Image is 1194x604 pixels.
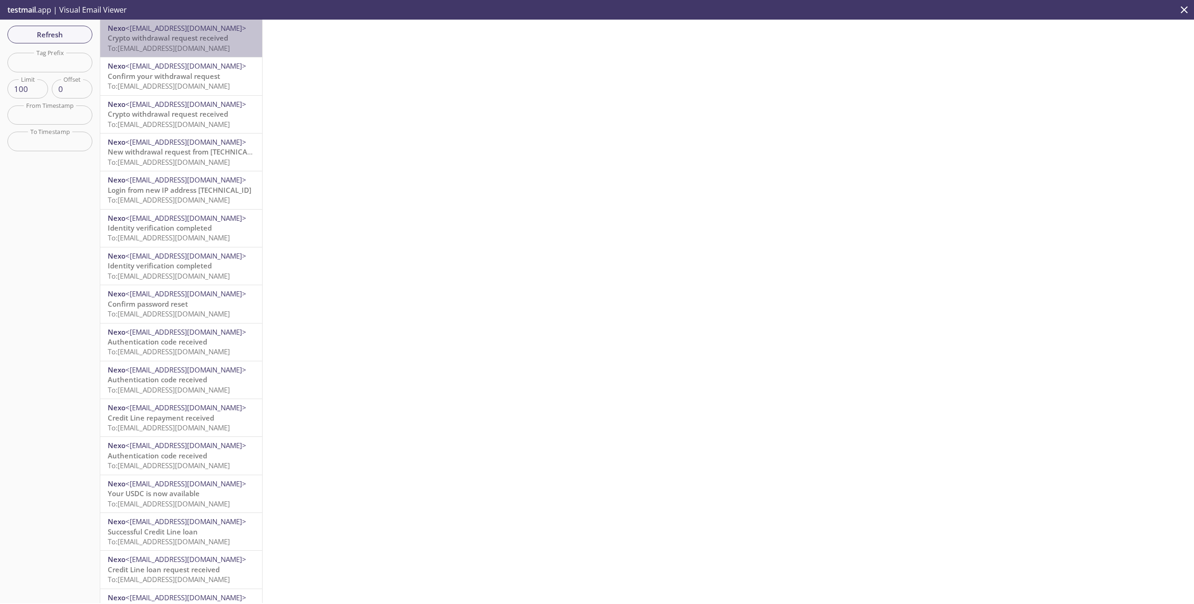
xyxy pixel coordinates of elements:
[108,175,125,184] span: Nexo
[108,233,230,242] span: To: [EMAIL_ADDRESS][DOMAIN_NAME]
[108,109,228,119] span: Crypto withdrawal request received
[108,271,230,281] span: To: [EMAIL_ADDRESS][DOMAIN_NAME]
[108,261,212,270] span: Identity verification completed
[108,375,207,384] span: Authentication code received
[125,441,246,450] span: <[EMAIL_ADDRESS][DOMAIN_NAME]>
[108,451,207,460] span: Authentication code received
[125,479,246,488] span: <[EMAIL_ADDRESS][DOMAIN_NAME]>
[125,251,246,260] span: <[EMAIL_ADDRESS][DOMAIN_NAME]>
[108,555,125,564] span: Nexo
[108,499,230,508] span: To: [EMAIL_ADDRESS][DOMAIN_NAME]
[108,119,230,129] span: To: [EMAIL_ADDRESS][DOMAIN_NAME]
[108,385,230,394] span: To: [EMAIL_ADDRESS][DOMAIN_NAME]
[125,137,246,147] span: <[EMAIL_ADDRESS][DOMAIN_NAME]>
[100,285,262,323] div: Nexo<[EMAIL_ADDRESS][DOMAIN_NAME]>Confirm password resetTo:[EMAIL_ADDRESS][DOMAIN_NAME]
[100,399,262,436] div: Nexo<[EMAIL_ADDRESS][DOMAIN_NAME]>Credit Line repayment receivedTo:[EMAIL_ADDRESS][DOMAIN_NAME]
[108,461,230,470] span: To: [EMAIL_ADDRESS][DOMAIN_NAME]
[125,289,246,298] span: <[EMAIL_ADDRESS][DOMAIN_NAME]>
[108,289,125,298] span: Nexo
[108,33,228,42] span: Crypto withdrawal request received
[108,43,230,53] span: To: [EMAIL_ADDRESS][DOMAIN_NAME]
[125,555,246,564] span: <[EMAIL_ADDRESS][DOMAIN_NAME]>
[100,551,262,588] div: Nexo<[EMAIL_ADDRESS][DOMAIN_NAME]>Credit Line loan request receivedTo:[EMAIL_ADDRESS][DOMAIN_NAME]
[108,347,230,356] span: To: [EMAIL_ADDRESS][DOMAIN_NAME]
[7,26,92,43] button: Refresh
[108,489,200,498] span: Your USDC is now available
[108,593,125,602] span: Nexo
[125,23,246,33] span: <[EMAIL_ADDRESS][DOMAIN_NAME]>
[108,403,125,412] span: Nexo
[108,441,125,450] span: Nexo
[100,475,262,513] div: Nexo<[EMAIL_ADDRESS][DOMAIN_NAME]>Your USDC is now availableTo:[EMAIL_ADDRESS][DOMAIN_NAME]
[100,513,262,550] div: Nexo<[EMAIL_ADDRESS][DOMAIN_NAME]>Successful Credit Line loanTo:[EMAIL_ADDRESS][DOMAIN_NAME]
[108,365,125,374] span: Nexo
[15,28,85,41] span: Refresh
[108,413,214,422] span: Credit Line repayment received
[108,157,230,167] span: To: [EMAIL_ADDRESS][DOMAIN_NAME]
[108,479,125,488] span: Nexo
[108,537,230,546] span: To: [EMAIL_ADDRESS][DOMAIN_NAME]
[108,71,220,81] span: Confirm your withdrawal request
[100,171,262,209] div: Nexo<[EMAIL_ADDRESS][DOMAIN_NAME]>Login from new IP address [TECHNICAL_ID]To:[EMAIL_ADDRESS][DOMA...
[108,195,230,204] span: To: [EMAIL_ADDRESS][DOMAIN_NAME]
[125,213,246,223] span: <[EMAIL_ADDRESS][DOMAIN_NAME]>
[100,247,262,285] div: Nexo<[EMAIL_ADDRESS][DOMAIN_NAME]>Identity verification completedTo:[EMAIL_ADDRESS][DOMAIN_NAME]
[125,327,246,337] span: <[EMAIL_ADDRESS][DOMAIN_NAME]>
[108,251,125,260] span: Nexo
[108,147,341,156] span: New withdrawal request from [TECHNICAL_ID] - [DATE] 11:50:20 (CET)
[125,403,246,412] span: <[EMAIL_ADDRESS][DOMAIN_NAME]>
[7,5,36,15] span: testmail
[108,337,207,346] span: Authentication code received
[125,99,246,109] span: <[EMAIL_ADDRESS][DOMAIN_NAME]>
[108,309,230,318] span: To: [EMAIL_ADDRESS][DOMAIN_NAME]
[108,23,125,33] span: Nexo
[108,185,251,195] span: Login from new IP address [TECHNICAL_ID]
[108,527,198,536] span: Successful Credit Line loan
[108,213,125,223] span: Nexo
[100,210,262,247] div: Nexo<[EMAIL_ADDRESS][DOMAIN_NAME]>Identity verification completedTo:[EMAIL_ADDRESS][DOMAIN_NAME]
[108,137,125,147] span: Nexo
[125,175,246,184] span: <[EMAIL_ADDRESS][DOMAIN_NAME]>
[125,593,246,602] span: <[EMAIL_ADDRESS][DOMAIN_NAME]>
[100,57,262,95] div: Nexo<[EMAIL_ADDRESS][DOMAIN_NAME]>Confirm your withdrawal requestTo:[EMAIL_ADDRESS][DOMAIN_NAME]
[125,365,246,374] span: <[EMAIL_ADDRESS][DOMAIN_NAME]>
[108,99,125,109] span: Nexo
[100,96,262,133] div: Nexo<[EMAIL_ADDRESS][DOMAIN_NAME]>Crypto withdrawal request receivedTo:[EMAIL_ADDRESS][DOMAIN_NAME]
[100,323,262,361] div: Nexo<[EMAIL_ADDRESS][DOMAIN_NAME]>Authentication code receivedTo:[EMAIL_ADDRESS][DOMAIN_NAME]
[108,327,125,337] span: Nexo
[108,61,125,70] span: Nexo
[108,423,230,432] span: To: [EMAIL_ADDRESS][DOMAIN_NAME]
[100,437,262,474] div: Nexo<[EMAIL_ADDRESS][DOMAIN_NAME]>Authentication code receivedTo:[EMAIL_ADDRESS][DOMAIN_NAME]
[108,81,230,91] span: To: [EMAIL_ADDRESS][DOMAIN_NAME]
[100,361,262,399] div: Nexo<[EMAIL_ADDRESS][DOMAIN_NAME]>Authentication code receivedTo:[EMAIL_ADDRESS][DOMAIN_NAME]
[108,223,212,232] span: Identity verification completed
[100,133,262,171] div: Nexo<[EMAIL_ADDRESS][DOMAIN_NAME]>New withdrawal request from [TECHNICAL_ID] - [DATE] 11:50:20 (C...
[108,575,230,584] span: To: [EMAIL_ADDRESS][DOMAIN_NAME]
[108,517,125,526] span: Nexo
[100,20,262,57] div: Nexo<[EMAIL_ADDRESS][DOMAIN_NAME]>Crypto withdrawal request receivedTo:[EMAIL_ADDRESS][DOMAIN_NAME]
[108,565,220,574] span: Credit Line loan request received
[125,61,246,70] span: <[EMAIL_ADDRESS][DOMAIN_NAME]>
[125,517,246,526] span: <[EMAIL_ADDRESS][DOMAIN_NAME]>
[108,299,188,309] span: Confirm password reset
